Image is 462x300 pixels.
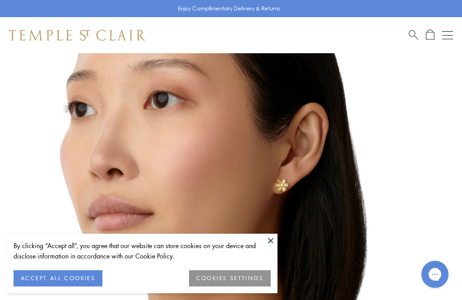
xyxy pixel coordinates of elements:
iframe: Gorgias live chat messenger [417,258,453,291]
button: COOKIES SETTINGS [189,270,271,286]
button: ACCEPT ALL COOKIES [14,270,102,286]
p: Enjoy Complimentary Delivery & Returns [178,4,280,13]
a: Search [409,29,418,41]
a: Open Shopping Bag [426,29,434,41]
div: By clicking “Accept all”, you agree that our website can store cookies on your device and disclos... [14,240,271,261]
button: Open navigation [442,30,453,41]
img: Temple St. Clair [9,30,145,41]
